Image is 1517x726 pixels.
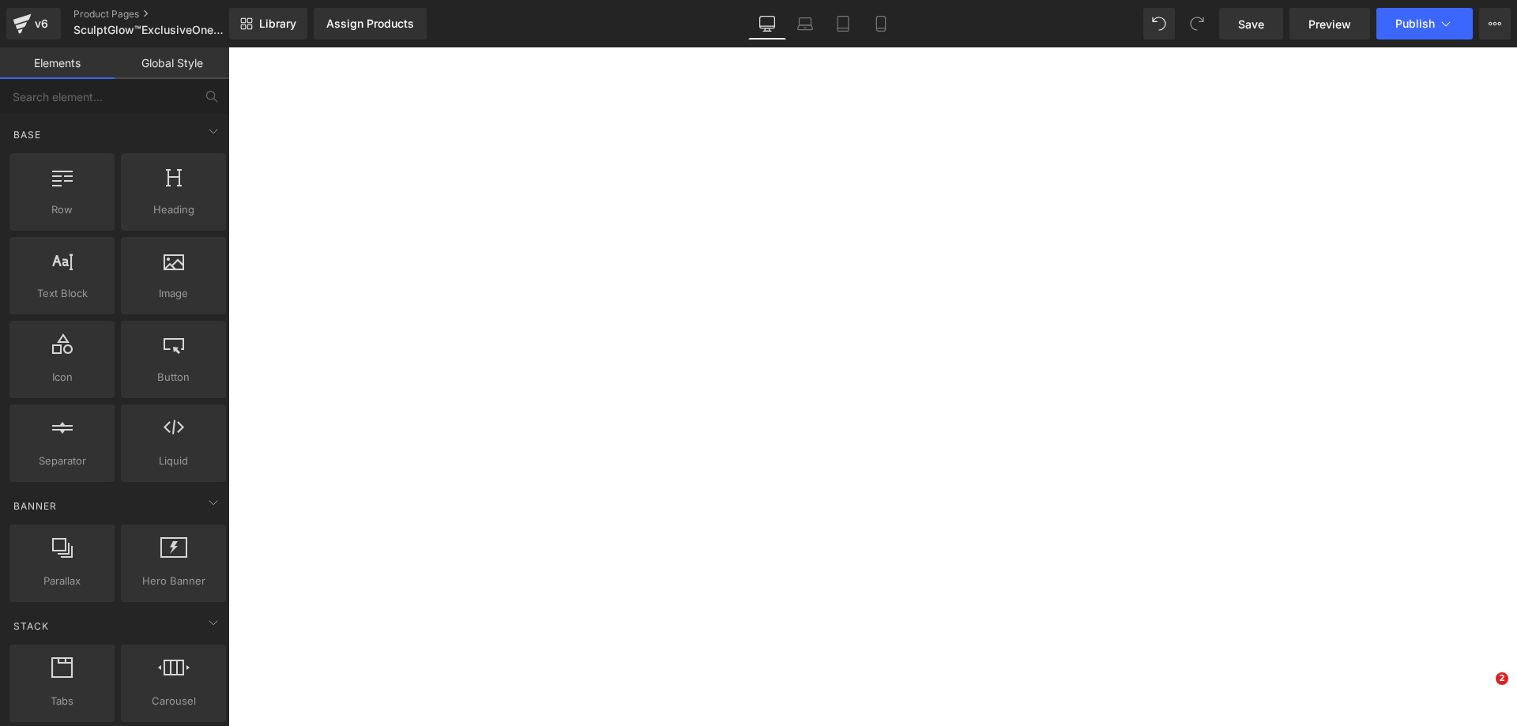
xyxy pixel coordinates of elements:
a: New Library [229,8,307,39]
span: Save [1238,16,1264,32]
button: More [1479,8,1511,39]
span: Image [126,285,221,302]
span: Stack [12,619,51,634]
span: Heading [126,201,221,218]
span: Parallax [14,573,110,589]
iframe: Intercom live chat [1463,672,1501,710]
a: Tablet [824,8,862,39]
span: Banner [12,498,58,513]
button: Undo [1143,8,1175,39]
span: 2 [1496,672,1508,685]
span: Text Block [14,285,110,302]
span: Row [14,201,110,218]
span: Library [259,17,296,31]
a: Laptop [786,8,824,39]
span: Carousel [126,693,221,709]
a: v6 [6,8,61,39]
span: Hero Banner [126,573,221,589]
button: Publish [1376,8,1473,39]
span: SculptGlow™ExclusiveOne-Time Deal [73,24,225,36]
a: Preview [1289,8,1370,39]
span: Icon [14,369,110,386]
a: Mobile [862,8,900,39]
a: Global Style [115,47,229,79]
span: Base [12,127,43,142]
span: Publish [1395,17,1435,30]
span: Preview [1308,16,1351,32]
span: Liquid [126,453,221,469]
a: Desktop [748,8,786,39]
span: Tabs [14,693,110,709]
a: Product Pages [73,8,255,21]
span: Separator [14,453,110,469]
button: Redo [1181,8,1213,39]
span: Button [126,369,221,386]
div: Assign Products [326,17,414,30]
div: v6 [32,13,51,34]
